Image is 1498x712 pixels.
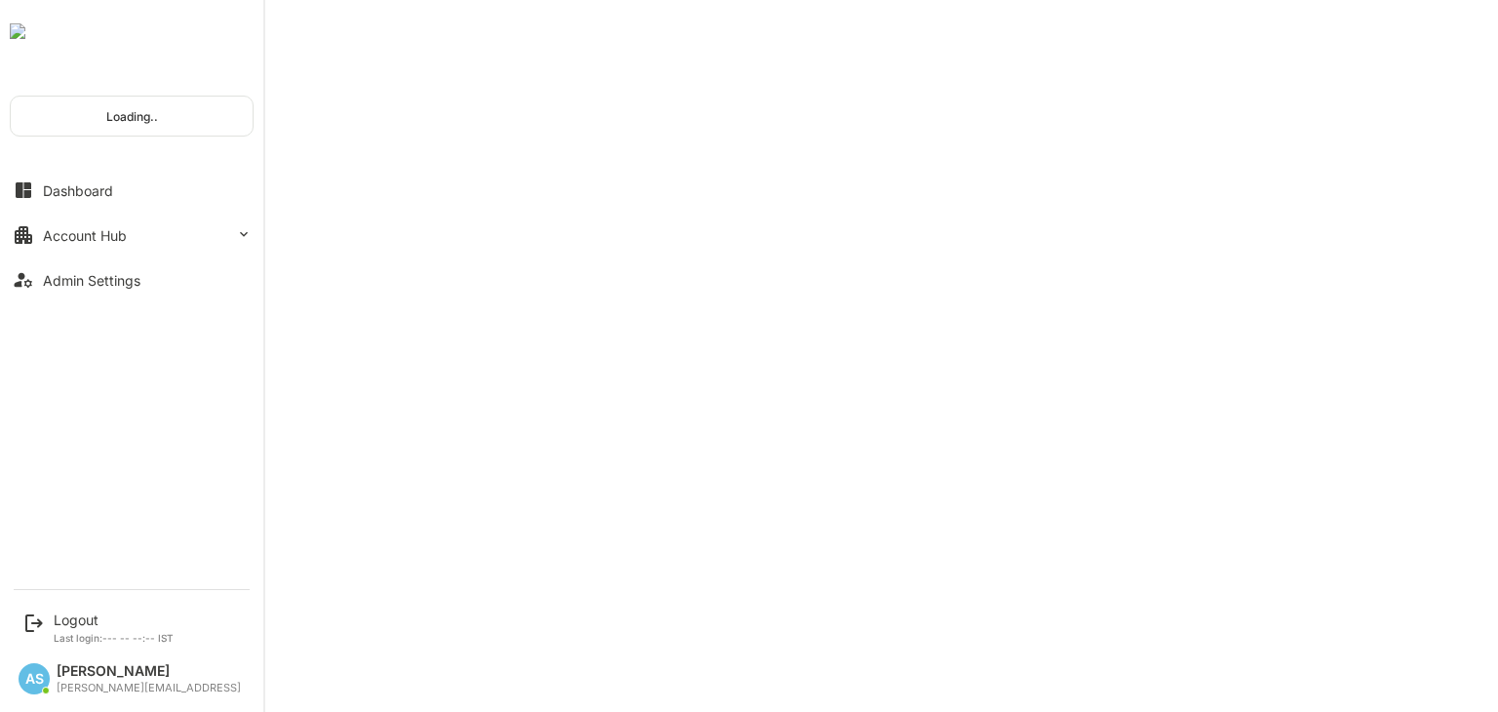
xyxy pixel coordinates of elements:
[43,227,127,244] div: Account Hub
[19,663,50,694] div: AS
[10,23,25,39] img: undefinedjpg
[57,663,241,680] div: [PERSON_NAME]
[43,272,140,289] div: Admin Settings
[10,216,254,255] button: Account Hub
[10,260,254,299] button: Admin Settings
[10,171,254,210] button: Dashboard
[57,682,241,694] div: [PERSON_NAME][EMAIL_ADDRESS]
[43,182,113,199] div: Dashboard
[54,612,174,628] div: Logout
[54,632,174,644] p: Last login: --- -- --:-- IST
[11,97,253,136] div: Loading..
